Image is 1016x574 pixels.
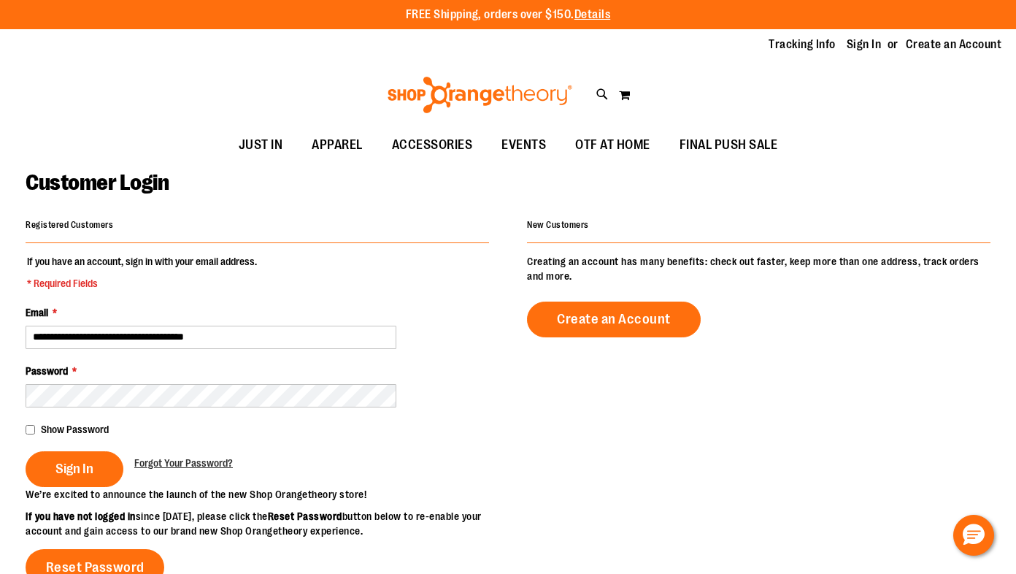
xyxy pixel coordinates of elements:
strong: New Customers [527,220,589,230]
a: JUST IN [224,129,298,162]
legend: If you have an account, sign in with your email address. [26,254,258,291]
strong: Reset Password [268,510,342,522]
p: FREE Shipping, orders over $150. [406,7,611,23]
span: EVENTS [501,129,546,161]
a: EVENTS [487,129,561,162]
span: Password [26,365,68,377]
a: Tracking Info [769,37,836,53]
span: OTF AT HOME [575,129,650,161]
span: Sign In [55,461,93,477]
span: Email [26,307,48,318]
a: OTF AT HOME [561,129,665,162]
span: * Required Fields [27,276,257,291]
button: Sign In [26,451,123,487]
a: Sign In [847,37,882,53]
span: APPAREL [312,129,363,161]
span: Show Password [41,424,109,435]
strong: Registered Customers [26,220,113,230]
p: Creating an account has many benefits: check out faster, keep more than one address, track orders... [527,254,990,283]
span: JUST IN [239,129,283,161]
span: ACCESSORIES [392,129,473,161]
a: Forgot Your Password? [134,456,233,470]
span: Create an Account [557,311,671,327]
a: Details [574,8,611,21]
strong: If you have not logged in [26,510,136,522]
button: Hello, have a question? Let’s chat. [953,515,994,556]
a: Create an Account [527,302,701,337]
a: FINAL PUSH SALE [665,129,793,162]
span: FINAL PUSH SALE [680,129,778,161]
a: APPAREL [297,129,377,162]
span: Forgot Your Password? [134,457,233,469]
img: Shop Orangetheory [385,77,574,113]
p: We’re excited to announce the launch of the new Shop Orangetheory store! [26,487,508,502]
a: ACCESSORIES [377,129,488,162]
a: Create an Account [906,37,1002,53]
p: since [DATE], please click the button below to re-enable your account and gain access to our bran... [26,509,508,538]
span: Customer Login [26,170,169,195]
